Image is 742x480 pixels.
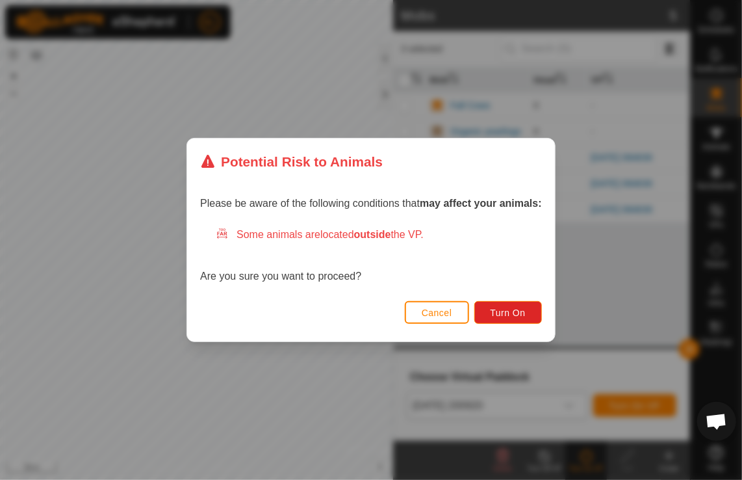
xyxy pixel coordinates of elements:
span: Please be aware of the following conditions that [200,198,542,209]
div: Potential Risk to Animals [200,152,383,172]
div: Are you sure you want to proceed? [200,227,542,284]
span: located the VP. [320,229,424,240]
strong: may affect your animals: [420,198,542,209]
div: Some animals are [216,227,542,243]
span: Cancel [422,308,452,318]
span: Turn On [491,308,526,318]
button: Cancel [405,301,469,324]
strong: outside [354,229,391,240]
div: Open chat [697,402,736,441]
button: Turn On [474,301,542,324]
